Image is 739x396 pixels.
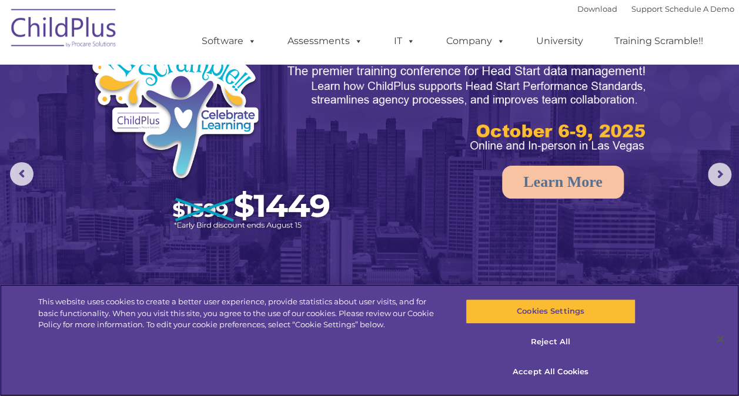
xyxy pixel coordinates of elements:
[603,29,715,53] a: Training Scramble!!
[5,1,123,59] img: ChildPlus by Procare Solutions
[524,29,595,53] a: University
[577,4,734,14] font: |
[434,29,517,53] a: Company
[631,4,663,14] a: Support
[38,296,443,331] div: This website uses cookies to create a better user experience, provide statistics about user visit...
[466,299,636,324] button: Cookies Settings
[382,29,427,53] a: IT
[466,330,636,354] button: Reject All
[190,29,268,53] a: Software
[707,326,733,352] button: Close
[502,166,624,199] a: Learn More
[163,78,199,86] span: Last name
[276,29,374,53] a: Assessments
[665,4,734,14] a: Schedule A Demo
[466,360,636,384] button: Accept All Cookies
[577,4,617,14] a: Download
[163,126,213,135] span: Phone number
